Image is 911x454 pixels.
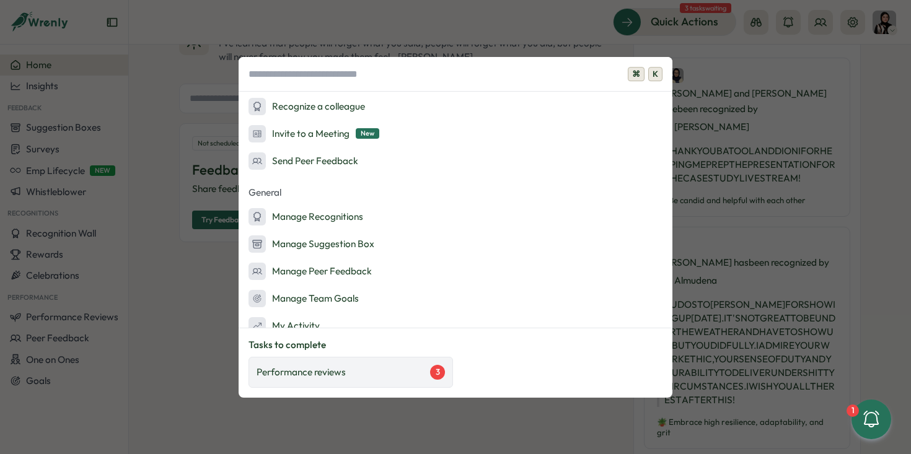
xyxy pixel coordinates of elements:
button: Manage Suggestion Box [239,232,672,256]
p: Tasks to complete [249,338,662,352]
div: Manage Recognitions [249,208,363,225]
span: New [356,128,379,139]
div: Send Peer Feedback [249,152,358,170]
button: Invite to a MeetingNew [239,121,672,146]
button: Recognize a colleague [239,94,672,119]
p: General [239,183,672,202]
div: 3 [430,365,445,380]
button: Manage Recognitions [239,204,672,229]
div: Manage Team Goals [249,290,359,307]
span: K [648,67,662,82]
span: ⌘ [628,67,645,82]
button: Manage Team Goals [239,286,672,311]
div: My Activity [249,317,320,334]
button: My Activity [239,313,672,338]
button: Manage Peer Feedback [239,259,672,284]
button: Send Peer Feedback [239,149,672,173]
div: 1 [847,404,859,417]
div: Manage Peer Feedback [249,263,372,280]
button: 1 [852,399,891,439]
div: Recognize a colleague [249,98,365,115]
p: Performance reviews [257,365,346,379]
div: Manage Suggestion Box [249,235,374,253]
div: Invite to a Meeting [249,125,379,142]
